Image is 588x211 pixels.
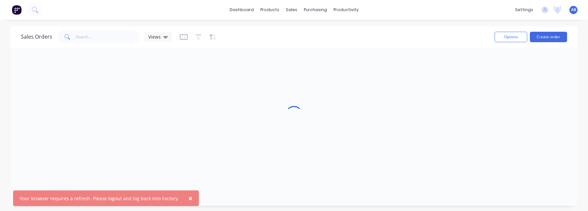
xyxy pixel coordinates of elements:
div: sales [283,5,301,15]
div: productivity [330,5,362,15]
span: AB [571,7,576,13]
span: Views [148,33,161,40]
img: Factory [12,5,22,15]
input: Search... [76,30,139,44]
button: Create order [530,32,567,42]
a: dashboard [226,5,257,15]
h1: Sales Orders [21,34,52,40]
div: purchasing [301,5,330,15]
div: products [257,5,283,15]
button: Options [495,32,527,42]
span: × [188,194,192,203]
div: settings [512,5,536,15]
div: Your browser requires a refresh. Please logout and log back into Factory. [20,195,179,202]
button: Close [182,190,199,206]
